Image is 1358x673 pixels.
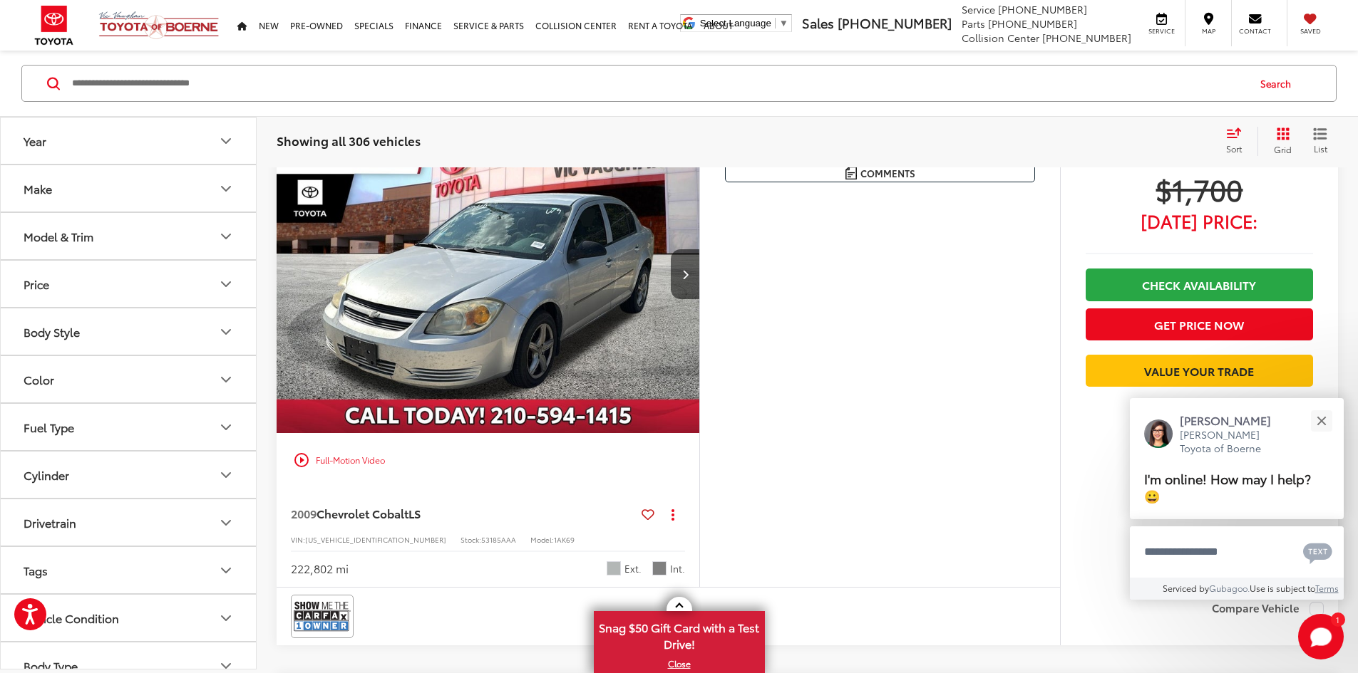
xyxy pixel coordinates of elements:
[554,534,575,545] span: 1AK69
[845,167,857,179] img: Comments
[408,505,421,521] span: LS
[217,371,235,388] div: Color
[1219,127,1257,155] button: Select sort value
[1274,143,1292,155] span: Grid
[802,14,834,32] span: Sales
[1130,398,1344,600] div: Close[PERSON_NAME][PERSON_NAME] Toyota of BoerneI'm online! How may I help? 😀Type your messageCha...
[1299,536,1337,568] button: Chat with SMS
[217,323,235,340] div: Body Style
[1298,614,1344,659] button: Toggle Chat Window
[1,595,257,641] button: Vehicle ConditionVehicle Condition
[1086,355,1313,387] a: Value Your Trade
[962,31,1039,45] span: Collision Center
[1313,142,1327,155] span: List
[962,2,995,16] span: Service
[672,508,674,520] span: dropdown dots
[1315,582,1339,594] a: Terms
[294,598,351,635] img: CarFax One Owner
[217,610,235,627] div: Vehicle Condition
[1247,66,1312,101] button: Search
[860,167,915,180] span: Comments
[305,534,446,545] span: [US_VEHICLE_IDENTIFICATION_NUMBER]
[24,420,74,434] div: Fuel Type
[276,115,701,433] a: 2009 Chevrolet Cobalt LS2009 Chevrolet Cobalt LS2009 Chevrolet Cobalt LS2009 Chevrolet Cobalt LS
[1086,268,1313,301] a: Check Availability
[1130,526,1344,578] textarea: Type your message
[24,372,54,386] div: Color
[530,534,554,545] span: Model:
[291,505,317,521] span: 2009
[595,612,763,656] span: Snag $50 Gift Card with a Test Drive!
[217,132,235,150] div: Year
[24,325,80,338] div: Body Style
[1306,405,1337,436] button: Close
[1226,142,1242,155] span: Sort
[725,163,1035,182] button: Comments
[317,505,408,521] span: Chevrolet Cobalt
[291,534,305,545] span: VIN:
[24,277,49,291] div: Price
[217,466,235,484] div: Cylinder
[24,516,76,529] div: Drivetrain
[1146,26,1178,36] span: Service
[1298,614,1344,659] svg: Start Chat
[1086,171,1313,207] span: $1,700
[217,228,235,245] div: Model & Trim
[700,18,788,28] a: Select Language​
[1,499,257,546] button: DrivetrainDrivetrain
[1,452,257,498] button: CylinderCylinder
[779,18,788,28] span: ▼
[1257,127,1302,155] button: Grid View
[1,261,257,307] button: PricePrice
[660,501,685,526] button: Actions
[291,506,636,521] a: 2009Chevrolet CobaltLS
[1239,26,1271,36] span: Contact
[1212,602,1324,616] label: Compare Vehicle
[461,534,481,545] span: Stock:
[1302,127,1338,155] button: List View
[24,659,78,672] div: Body Type
[1086,214,1313,228] span: [DATE] Price:
[670,562,685,575] span: Int.
[1,308,257,355] button: Body StyleBody Style
[98,11,220,40] img: Vic Vaughan Toyota of Boerne
[1295,26,1326,36] span: Saved
[1,404,257,450] button: Fuel TypeFuel Type
[217,419,235,436] div: Fuel Type
[700,18,771,28] span: Select Language
[988,16,1077,31] span: [PHONE_NUMBER]
[217,514,235,531] div: Drivetrain
[24,182,52,195] div: Make
[1303,541,1332,564] svg: Text
[1086,308,1313,340] button: Get Price Now
[1,547,257,593] button: TagsTags
[838,14,952,32] span: [PHONE_NUMBER]
[71,66,1247,100] input: Search by Make, Model, or Keyword
[1180,412,1285,428] p: [PERSON_NAME]
[671,249,699,299] button: Next image
[1336,616,1339,622] span: 1
[24,468,69,481] div: Cylinder
[276,115,701,433] div: 2009 Chevrolet Cobalt LS 0
[481,534,516,545] span: 53185AAA
[24,229,93,243] div: Model & Trim
[24,134,46,147] div: Year
[24,611,119,625] div: Vehicle Condition
[1250,582,1315,594] span: Use is subject to
[217,562,235,579] div: Tags
[998,2,1087,16] span: [PHONE_NUMBER]
[1,165,257,212] button: MakeMake
[962,16,985,31] span: Parts
[1,356,257,402] button: ColorColor
[1163,582,1209,594] span: Serviced by
[1042,31,1131,45] span: [PHONE_NUMBER]
[1180,428,1285,456] p: [PERSON_NAME] Toyota of Boerne
[291,560,349,577] div: 222,802 mi
[607,561,621,575] span: Silver Ice Metallic
[217,180,235,197] div: Make
[1193,26,1224,36] span: Map
[24,563,48,577] div: Tags
[624,562,642,575] span: Ext.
